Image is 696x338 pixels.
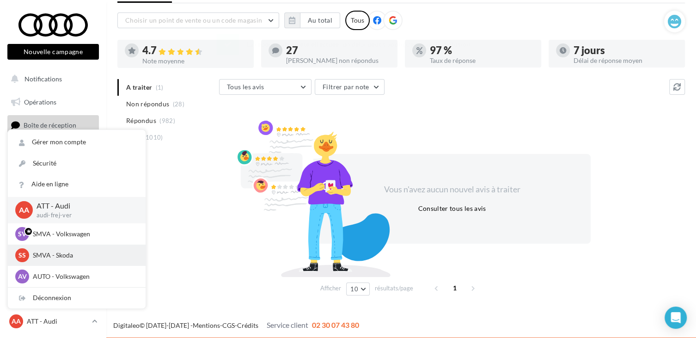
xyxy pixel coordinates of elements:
a: Digitaleo [113,321,140,329]
button: Nouvelle campagne [7,44,99,60]
p: AUTO - Volkswagen [33,272,134,281]
a: Gérer mon compte [8,132,146,153]
button: 10 [346,283,370,295]
span: 1 [447,281,462,295]
span: Service client [267,320,308,329]
p: audi-frej-ver [37,211,131,220]
span: Non répondus [126,99,169,109]
span: Répondus [126,116,156,125]
span: (1010) [144,134,163,141]
span: AA [19,205,29,215]
button: Consulter tous les avis [414,203,489,214]
button: Filtrer par note [315,79,385,95]
span: AV [18,272,27,281]
button: Au total [284,12,340,28]
span: Tous les avis [227,83,264,91]
span: SV [18,229,26,239]
span: Choisir un point de vente ou un code magasin [125,16,262,24]
button: Au total [300,12,340,28]
a: Crédits [237,321,258,329]
span: Notifications [24,75,62,83]
span: Afficher [320,284,341,293]
div: 7 jours [574,45,678,55]
a: Médiathèque [6,185,101,204]
a: CGS [222,321,235,329]
span: Boîte de réception [24,121,76,129]
a: Sécurité [8,153,146,174]
div: Taux de réponse [430,57,534,64]
a: Mentions [193,321,220,329]
span: SS [18,251,26,260]
a: Aide en ligne [8,174,146,195]
span: (982) [159,117,175,124]
span: (28) [173,100,184,108]
button: Tous les avis [219,79,311,95]
span: 02 30 07 43 80 [312,320,359,329]
a: Campagnes [6,162,101,182]
p: ATT - Audi [27,317,88,326]
a: Visibilité en ligne [6,139,101,159]
button: Notifications [6,69,97,89]
button: Choisir un point de vente ou un code magasin [117,12,279,28]
span: AA [12,317,21,326]
span: Opérations [24,98,56,106]
a: AA ATT - Audi [7,313,99,330]
div: La réponse a bien été effectuée, un délai peut s’appliquer avant la diffusion. [217,34,479,55]
p: SMVA - Skoda [33,251,134,260]
span: 10 [350,285,358,293]
a: PLV et print personnalisable [6,208,101,235]
div: 97 % [430,45,534,55]
a: Boîte de réception [6,115,101,135]
span: résultats/page [375,284,413,293]
div: Délai de réponse moyen [574,57,678,64]
p: ATT - Audi [37,201,131,211]
p: SMVA - Volkswagen [33,229,134,239]
div: Vous n'avez aucun nouvel avis à traiter [372,184,531,196]
div: Tous [345,11,370,30]
div: Note moyenne [142,58,246,64]
a: Opérations [6,92,101,112]
div: Déconnexion [8,288,146,308]
div: 4.7 [142,45,246,56]
span: © [DATE]-[DATE] - - - [113,321,359,329]
div: Open Intercom Messenger [665,307,687,329]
